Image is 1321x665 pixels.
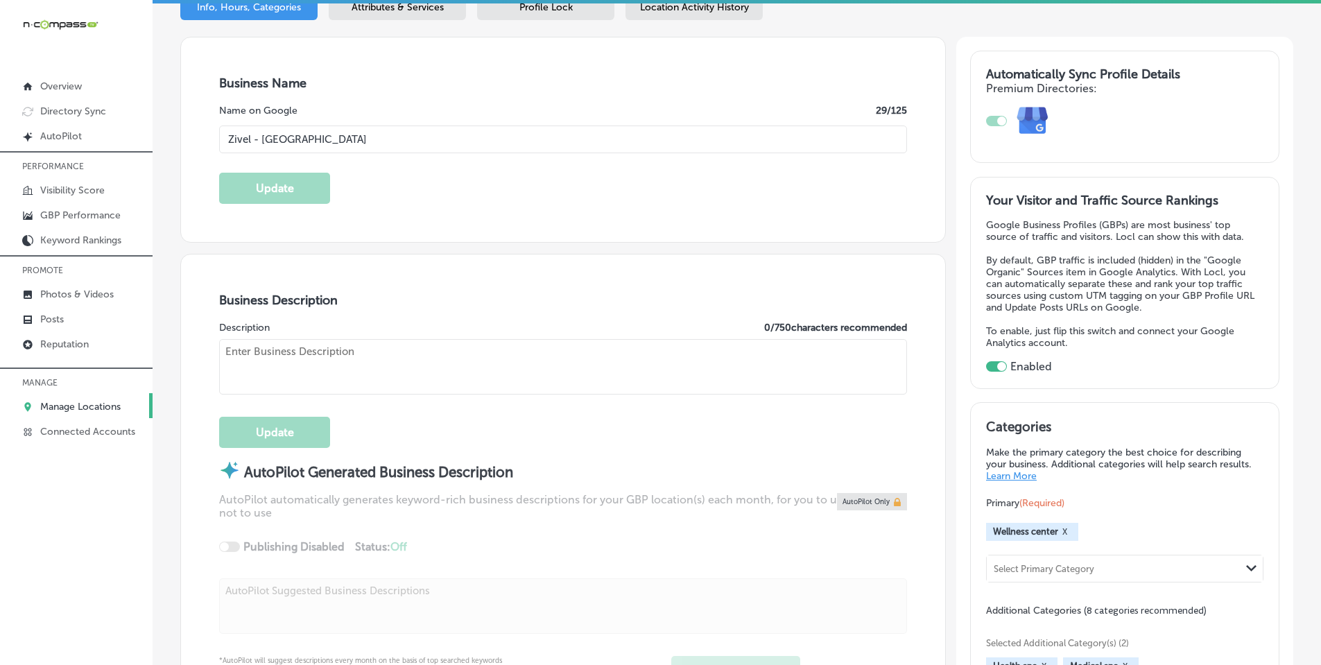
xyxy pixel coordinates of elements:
[40,209,121,221] p: GBP Performance
[764,322,907,334] label: 0 / 750 characters recommended
[993,526,1058,537] span: Wellness center
[197,1,301,13] span: Info, Hours, Categories
[40,184,105,196] p: Visibility Score
[219,460,240,481] img: autopilot-icon
[219,126,907,153] input: Enter Location Name
[986,193,1263,208] h3: Your Visitor and Traffic Source Rankings
[219,173,330,204] button: Update
[986,638,1253,648] span: Selected Additional Category(s) (2)
[22,18,98,31] img: 660ab0bf-5cc7-4cb8-ba1c-48b5ae0f18e60NCTV_CLogo_TV_Black_-500x88.png
[40,234,121,246] p: Keyword Rankings
[986,254,1263,313] p: By default, GBP traffic is included (hidden) in the "Google Organic" Sources item in Google Analy...
[986,470,1037,482] a: Learn More
[994,563,1094,573] div: Select Primary Category
[219,76,907,91] h3: Business Name
[986,67,1263,82] h3: Automatically Sync Profile Details
[640,1,749,13] span: Location Activity History
[1007,95,1059,147] img: e7ababfa220611ac49bdb491a11684a6.png
[244,464,513,481] strong: AutoPilot Generated Business Description
[1010,360,1052,373] label: Enabled
[40,105,106,117] p: Directory Sync
[986,419,1263,440] h3: Categories
[40,401,121,413] p: Manage Locations
[1084,604,1207,617] span: (8 categories recommended)
[986,325,1263,349] p: To enable, just flip this switch and connect your Google Analytics account.
[1019,497,1064,509] span: (Required)
[219,293,907,308] h3: Business Description
[986,219,1263,243] p: Google Business Profiles (GBPs) are most business' top source of traffic and visitors. Locl can s...
[876,105,907,116] label: 29 /125
[219,417,330,448] button: Update
[40,426,135,438] p: Connected Accounts
[986,497,1064,509] span: Primary
[519,1,573,13] span: Profile Lock
[219,105,297,116] label: Name on Google
[219,322,270,334] label: Description
[40,338,89,350] p: Reputation
[40,80,82,92] p: Overview
[40,130,82,142] p: AutoPilot
[40,288,114,300] p: Photos & Videos
[986,447,1263,482] p: Make the primary category the best choice for describing your business. Additional categories wil...
[986,82,1263,95] h4: Premium Directories:
[352,1,444,13] span: Attributes & Services
[40,313,64,325] p: Posts
[986,605,1207,616] span: Additional Categories
[1058,526,1071,537] button: X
